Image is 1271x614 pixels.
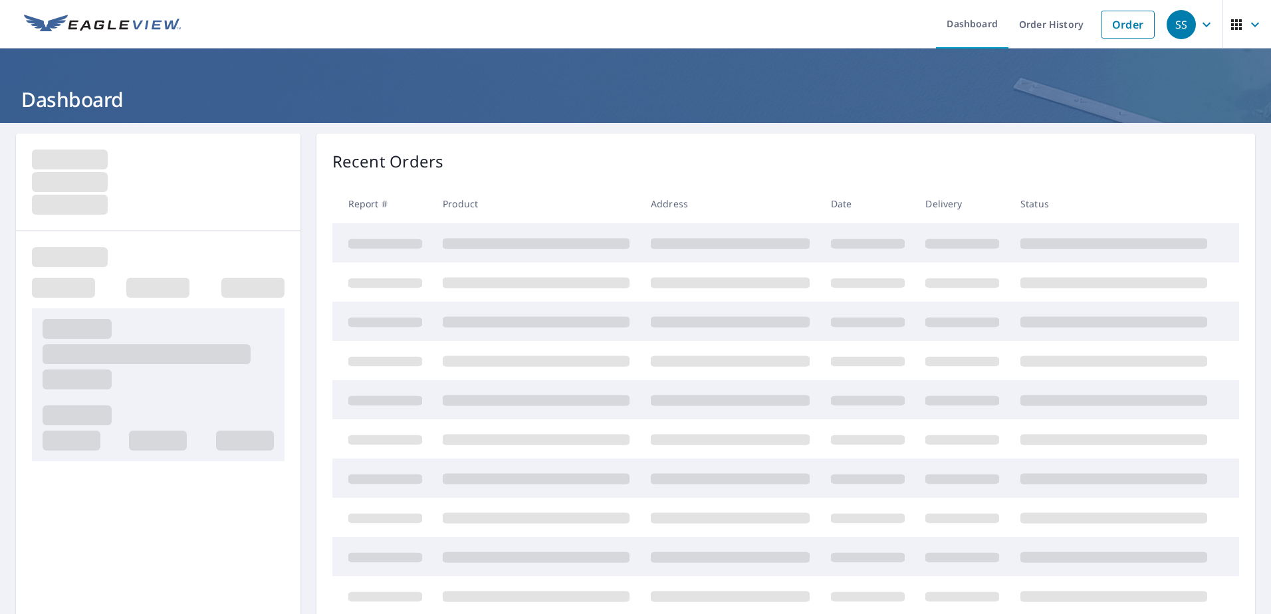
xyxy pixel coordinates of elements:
p: Recent Orders [332,150,444,173]
th: Date [820,184,915,223]
a: Order [1101,11,1155,39]
h1: Dashboard [16,86,1255,113]
img: EV Logo [24,15,181,35]
th: Status [1010,184,1218,223]
th: Report # [332,184,433,223]
th: Product [432,184,640,223]
div: SS [1167,10,1196,39]
th: Address [640,184,820,223]
th: Delivery [915,184,1010,223]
